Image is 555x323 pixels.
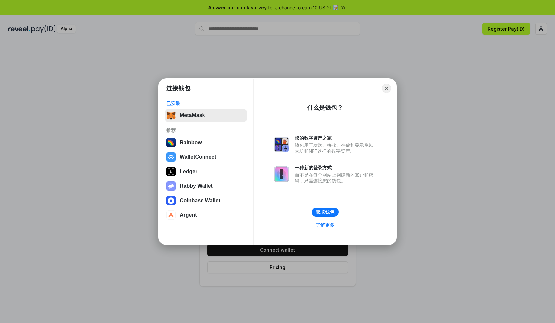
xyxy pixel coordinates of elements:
[166,138,176,147] img: svg+xml,%3Csvg%20width%3D%22120%22%20height%3D%22120%22%20viewBox%3D%220%200%20120%20120%22%20fil...
[166,84,190,92] h1: 连接钱包
[316,209,334,215] div: 获取钱包
[312,221,338,229] a: 了解更多
[316,222,334,228] div: 了解更多
[165,109,247,122] button: MetaMask
[382,84,391,93] button: Close
[307,104,343,112] div: 什么是钱包？
[165,209,247,222] button: Argent
[165,179,247,193] button: Rabby Wallet
[165,194,247,207] button: Coinbase Wallet
[180,212,197,218] div: Argent
[180,140,202,145] div: Rainbow
[180,154,216,160] div: WalletConnect
[165,136,247,149] button: Rainbow
[274,137,289,152] img: svg+xml,%3Csvg%20xmlns%3D%22http%3A%2F%2Fwww.w3.org%2F2000%2Fsvg%22%20fill%3D%22none%22%20viewBox...
[166,111,176,120] img: svg+xml,%3Csvg%20fill%3D%22none%22%20height%3D%2233%22%20viewBox%3D%220%200%2035%2033%22%20width%...
[166,196,176,205] img: svg+xml,%3Csvg%20width%3D%2228%22%20height%3D%2228%22%20viewBox%3D%220%200%2028%2028%22%20fill%3D...
[180,169,197,175] div: Ledger
[312,208,339,217] button: 获取钱包
[295,165,377,171] div: 一种新的登录方式
[274,166,289,182] img: svg+xml,%3Csvg%20xmlns%3D%22http%3A%2F%2Fwww.w3.org%2F2000%2Fsvg%22%20fill%3D%22none%22%20viewBox...
[180,183,213,189] div: Rabby Wallet
[295,135,377,141] div: 您的数字资产之家
[166,181,176,191] img: svg+xml,%3Csvg%20xmlns%3D%22http%3A%2F%2Fwww.w3.org%2F2000%2Fsvg%22%20fill%3D%22none%22%20viewBox...
[180,113,205,118] div: MetaMask
[295,142,377,154] div: 钱包用于发送、接收、存储和显示像以太坊和NFT这样的数字资产。
[166,152,176,162] img: svg+xml,%3Csvg%20width%3D%2228%22%20height%3D%2228%22%20viewBox%3D%220%200%2028%2028%22%20fill%3D...
[180,198,220,204] div: Coinbase Wallet
[166,100,245,106] div: 已安装
[166,210,176,220] img: svg+xml,%3Csvg%20width%3D%2228%22%20height%3D%2228%22%20viewBox%3D%220%200%2028%2028%22%20fill%3D...
[295,172,377,184] div: 而不是在每个网站上创建新的账户和密码，只需连接您的钱包。
[165,150,247,164] button: WalletConnect
[166,127,245,133] div: 推荐
[165,165,247,178] button: Ledger
[166,167,176,176] img: svg+xml,%3Csvg%20xmlns%3D%22http%3A%2F%2Fwww.w3.org%2F2000%2Fsvg%22%20width%3D%2228%22%20height%3...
